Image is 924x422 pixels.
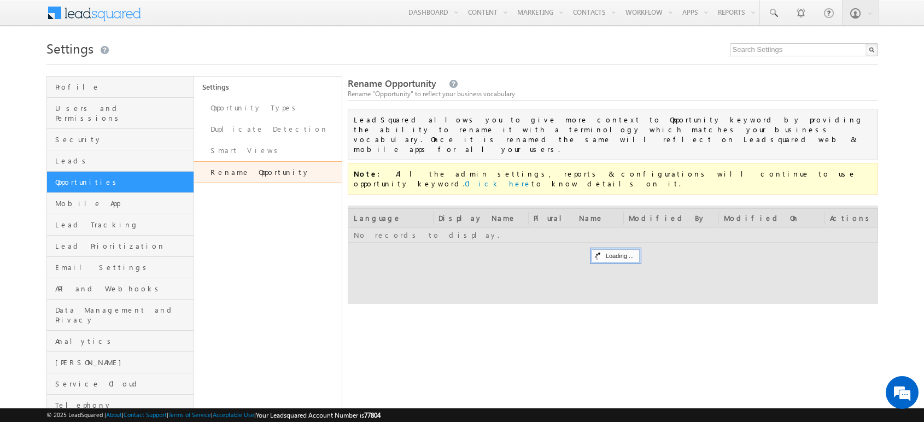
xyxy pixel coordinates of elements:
a: Smart Views [194,140,342,161]
a: Mobile App [47,193,194,214]
a: Profile [47,77,194,98]
a: Terms of Service [168,411,211,418]
a: Users and Permissions [47,98,194,129]
span: Analytics [55,336,191,346]
span: Mobile App [55,198,191,208]
a: API and Webhooks [47,278,194,300]
a: Lead Tracking [47,214,194,236]
span: Lead Prioritization [55,241,191,251]
span: Rename Opportunity [348,77,436,90]
input: Search Settings [730,43,878,56]
span: Settings [46,39,93,57]
div: Rename "Opportunity" to reflect your business vocabulary [348,89,878,99]
a: Settings [194,77,342,97]
a: Contact Support [124,411,167,418]
a: Opportunities [47,172,194,193]
span: Service Cloud [55,379,191,389]
a: Click here [465,179,531,188]
a: Lead Prioritization [47,236,194,257]
span: Lead Tracking [55,220,191,230]
span: Users and Permissions [55,103,191,123]
span: Leads [55,156,191,166]
a: Security [47,129,194,150]
a: Acceptable Use [213,411,254,418]
a: Telephony [47,395,194,416]
span: Security [55,134,191,144]
a: Analytics [47,331,194,352]
a: Service Cloud [47,373,194,395]
span: [PERSON_NAME] [55,357,191,367]
a: Email Settings [47,257,194,278]
a: Leads [47,150,194,172]
div: LeadSquared allows you to give more context to Opportunity keyword by providing the ability to re... [354,115,872,154]
a: [PERSON_NAME] [47,352,194,373]
div: Loading ... [592,249,640,262]
span: Telephony [55,400,191,410]
a: Duplicate Detection [194,119,342,140]
span: Opportunities [55,177,191,187]
span: Data Management and Privacy [55,305,191,325]
a: Rename Opportunity [194,161,342,183]
span: : All the admin settings, reports & configurations will continue to use opportunity keyword. to k... [354,169,856,188]
span: Email Settings [55,262,191,272]
a: Data Management and Privacy [47,300,194,331]
span: 77804 [364,411,381,419]
a: Opportunity Types [194,97,342,119]
b: Note [354,169,378,178]
span: Profile [55,82,191,92]
span: API and Webhooks [55,284,191,294]
a: About [106,411,122,418]
span: Your Leadsquared Account Number is [256,411,381,419]
span: © 2025 LeadSquared | | | | | [46,410,381,420]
